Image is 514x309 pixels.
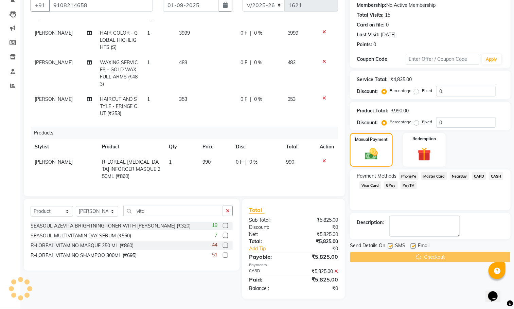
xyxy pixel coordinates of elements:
label: Percentage [390,119,411,125]
span: 0 F [241,30,247,37]
span: PhonePe [399,172,419,180]
th: Disc [232,139,282,154]
span: WAXING SERVICES - GOLD WAX FULL ARMS (₹483) [100,59,138,87]
th: Qty [165,139,198,154]
span: R-LOREAL [MEDICAL_DATA] INFORCER MASQUE 250ML (₹860) [102,159,160,179]
div: Payable: [244,253,294,261]
div: [DATE] [381,31,395,38]
span: GPay [384,181,398,189]
div: Paid: [244,275,294,284]
span: -44 [210,241,217,249]
input: Enter Offer / Coupon Code [406,54,479,65]
button: Apply [482,54,501,65]
div: R-LOREAL VITAMINO MASQUE 250 ML (₹860) [31,242,134,249]
span: 0 F [241,96,247,103]
div: ₹5,825.00 [294,253,343,261]
th: Stylist [31,139,98,154]
span: 990 [202,159,211,165]
input: Search or Scan [123,206,223,216]
div: Coupon Code [357,56,406,63]
div: ₹5,825.00 [294,268,343,275]
iframe: chat widget [485,282,507,302]
span: 483 [179,59,187,66]
div: 0 [386,21,389,29]
span: 7 [215,232,217,239]
img: _cash.svg [361,147,382,161]
div: Last Visit: [357,31,379,38]
span: 0 % [250,159,258,166]
div: Membership: [357,2,386,9]
div: Product Total: [357,107,388,114]
span: 19 [212,222,217,229]
span: 0 F [236,159,243,166]
span: Payment Methods [357,172,396,180]
div: Total Visits: [357,12,384,19]
label: Fixed [422,119,432,125]
div: ₹4,835.00 [390,76,412,83]
th: Product [98,139,165,154]
span: Total [249,206,265,214]
div: Service Total: [357,76,388,83]
span: -51 [210,251,217,258]
div: ₹0 [302,245,343,252]
span: 0 % [254,30,262,37]
span: SMS [395,242,405,251]
div: 0 [373,41,376,48]
div: Balance : [244,285,294,292]
th: Total [282,139,316,154]
span: 990 [286,159,294,165]
span: | [250,96,251,103]
th: Price [198,139,232,154]
span: HAIR COLOR - GLOBAL HIGHLIGHTS (S) [100,30,138,50]
span: 0 F [241,59,247,66]
div: ₹5,825.00 [294,275,343,284]
label: Fixed [422,88,432,94]
div: ₹5,825.00 [294,231,343,238]
span: [PERSON_NAME] [35,30,73,36]
span: | [250,30,251,37]
span: Email [418,242,429,251]
div: Discount: [357,88,378,95]
span: [PERSON_NAME] [35,159,73,165]
div: SEASOUL AZEVITA BRIGHTNING TONER WITH [PERSON_NAME] (₹320) [31,222,191,230]
div: Products [31,127,343,139]
span: Master Card [421,172,447,180]
div: ₹5,825.00 [294,238,343,245]
span: CARD [472,172,486,180]
label: Redemption [412,136,436,142]
span: | [246,159,247,166]
span: 3999 [288,30,299,36]
span: HAIRCUT AND STYLE - FRINGE CUT (₹353) [100,96,138,116]
div: SEASOUL MULTIVITAMIN DAY SERUM (₹550) [31,232,131,239]
span: [PERSON_NAME] [35,96,73,102]
span: 0 % [254,96,262,103]
div: R-LOREAL VITAMINO SHAMPOO 300ML (₹695) [31,252,137,259]
div: Payments [249,262,338,268]
span: PayTM [401,181,417,189]
div: Net: [244,231,294,238]
span: [PERSON_NAME] [35,59,73,66]
div: Total: [244,238,294,245]
div: No Active Membership [357,2,504,9]
th: Action [316,139,338,154]
span: 3999 [179,30,190,36]
div: ₹0 [294,285,343,292]
span: NearBuy [450,172,469,180]
div: ₹5,825.00 [294,217,343,224]
img: _gift.svg [413,146,435,163]
div: Discount: [244,224,294,231]
span: 1 [147,96,150,102]
label: Percentage [390,88,411,94]
span: Send Details On [350,242,385,251]
div: CARD [244,268,294,275]
span: CASH [489,172,503,180]
div: Card on file: [357,21,385,29]
span: Visa Card [359,181,381,189]
div: Points: [357,41,372,48]
span: 0 % [254,59,262,66]
div: ₹0 [294,224,343,231]
span: 353 [179,96,187,102]
span: 353 [288,96,296,102]
div: ₹990.00 [391,107,409,114]
a: Add Tip [244,245,302,252]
